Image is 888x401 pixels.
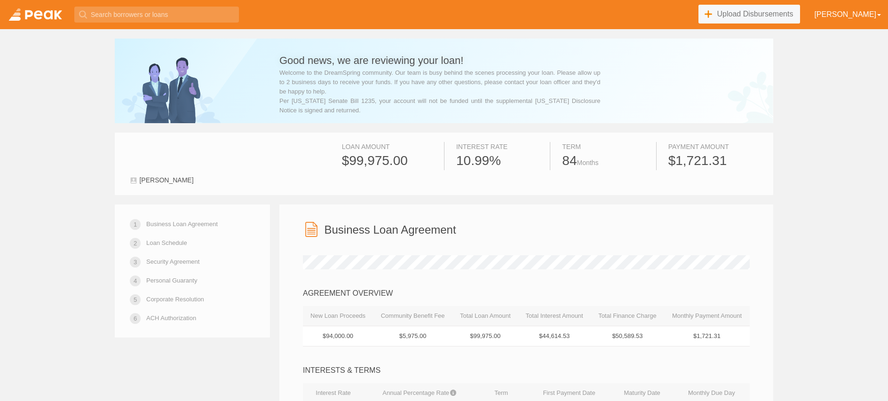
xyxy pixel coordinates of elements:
[562,151,652,170] div: 84
[342,151,440,170] div: $99,975.00
[591,326,664,346] td: $50,589.53
[303,306,373,326] th: New Loan Proceeds
[146,310,196,326] a: ACH Authorization
[456,142,546,151] div: Interest Rate
[668,142,758,151] div: Payment Amount
[122,57,221,123] img: success-banner-center-5c009b1f3569bf346f1cc17983e29e143ec6e82fba81526c9477cf2b21fa466c.png
[518,326,591,346] td: $44,614.53
[146,216,218,232] a: Business Loan Agreement
[668,151,758,170] div: $1,721.31
[139,176,193,184] span: [PERSON_NAME]
[577,159,598,166] span: Months
[452,326,518,346] td: $99,975.00
[373,306,452,326] th: Community Benefit Fee
[591,306,664,326] th: Total Finance Charge
[130,177,137,184] img: user-1c9fd2761cee6e1c551a576fc8a3eb88bdec9f05d7f3aff15e6bd6b6821838cb.svg
[324,224,456,236] h3: Business Loan Agreement
[146,291,204,307] a: Corporate Resolution
[279,53,773,68] h3: Good news, we are reviewing your loan!
[728,71,773,123] img: banner-right-7faaebecb9cc8a8b8e4d060791a95e06bbdd76f1cbb7998ea156dda7bc32fd76.png
[452,306,518,326] th: Total Loan Amount
[664,306,750,326] th: Monthly Payment Amount
[664,326,750,346] td: $1,721.31
[562,142,652,151] div: Term
[74,7,239,23] input: Search borrowers or loans
[698,5,801,24] a: Upload Disbursements
[342,142,440,151] div: Loan Amount
[518,306,591,326] th: Total Interest Amount
[279,68,601,115] div: Welcome to the DreamSpring community. Our team is busy behind the scenes processing your loan. Pl...
[146,272,197,289] a: Personal Guaranty
[303,288,750,299] div: AGREEMENT OVERVIEW
[146,235,187,251] a: Loan Schedule
[146,253,199,270] a: Security Agreement
[373,326,452,346] td: $5,975.00
[456,151,546,170] div: 10.99%
[303,365,750,376] div: INTERESTS & TERMS
[303,326,373,346] td: $94,000.00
